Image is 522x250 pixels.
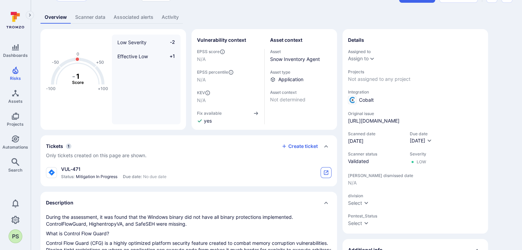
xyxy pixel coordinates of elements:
button: Select [348,220,369,227]
span: Only tickets created on this page are shown. [46,152,147,158]
a: Activity [158,11,183,24]
span: Assets [8,99,23,104]
div: Select [348,200,362,207]
span: [PERSON_NAME] dismissed date [348,173,483,178]
span: Projects [348,69,483,74]
p: What is Control Flow Guard? [46,230,332,237]
span: Asset type [270,70,332,75]
text: +50 [96,60,104,65]
text: 0 [77,51,79,56]
span: Application [278,76,303,83]
span: Search [8,167,22,173]
span: Not determined [270,96,332,103]
h2: Details [348,37,364,43]
span: Asset [270,49,332,54]
span: Asset context [270,90,332,95]
text: -100 [46,86,56,91]
section: details card [343,29,488,234]
span: Assigned to [348,49,483,54]
h2: Tickets [46,143,63,150]
span: N/A [197,56,259,63]
span: Status: [61,174,74,179]
button: Assign to [348,56,369,61]
span: Severity [410,151,426,157]
span: KEV [197,90,259,96]
section: tickets card [40,135,337,186]
span: Scanned date [348,131,403,136]
span: Original issue [348,111,483,116]
div: Prashnth Sankaran [9,229,22,243]
span: Projects [7,122,24,127]
span: Scanner status [348,151,403,157]
span: Pentest_Status [348,213,483,218]
span: N/A [348,179,483,186]
h2: Description [46,199,73,206]
tspan: 1 [76,72,80,80]
span: EPSS score [197,49,259,54]
span: Effective Low [117,53,148,59]
span: Dashboards [3,53,28,58]
a: Associated alerts [109,11,158,24]
button: [DATE] [410,138,432,145]
div: Vulnerability tabs [40,11,512,24]
span: Validated [348,158,403,165]
span: Not assigned to any project [348,76,483,83]
button: Expand navigation menu [26,11,34,19]
button: Create ticket [281,143,318,149]
span: division [348,193,483,198]
span: 1 [66,143,71,149]
span: No due date [143,174,166,179]
span: [DATE] [410,138,425,143]
a: Scanner data [71,11,109,24]
h2: Asset context [270,37,302,43]
i: Expand navigation menu [27,12,32,18]
text: Score [72,80,84,85]
div: Collapse description [40,192,337,214]
div: VUL-471 [61,166,166,173]
span: [DATE] [348,138,403,145]
span: Integration [348,89,483,95]
button: Expand dropdown [369,56,375,61]
p: During the assessment, it was found that the Windows binary did not have all binary protections i... [46,214,332,227]
span: EPSS percentile [197,70,259,75]
span: N/A [197,76,259,83]
tspan: - [72,72,75,80]
span: yes [204,117,212,124]
div: Collapse [40,135,337,164]
button: Select [348,200,369,207]
span: Automations [2,145,28,150]
span: Fix available [197,111,222,116]
span: Due date: [123,174,142,179]
span: Risks [10,76,21,81]
a: Overview [40,11,71,24]
span: Mitigation In Progress [76,174,117,179]
text: -50 [52,60,59,65]
h2: Vulnerability context [197,37,246,43]
span: +1 [162,53,175,60]
span: N/A [197,97,259,104]
span: Due date [410,131,432,136]
a: Snow Inventory Agent [270,56,320,62]
a: [URL][DOMAIN_NAME] [348,117,399,124]
div: Low [417,159,426,165]
span: -2 [162,39,175,46]
div: Due date field [410,131,432,145]
div: Select [348,220,362,227]
g: The vulnerability score is based on the parameters defined in the settings [64,72,92,85]
button: PS [9,229,22,243]
span: Low Severity [117,39,147,45]
text: +100 [98,86,108,91]
span: Cobalt [359,97,374,103]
